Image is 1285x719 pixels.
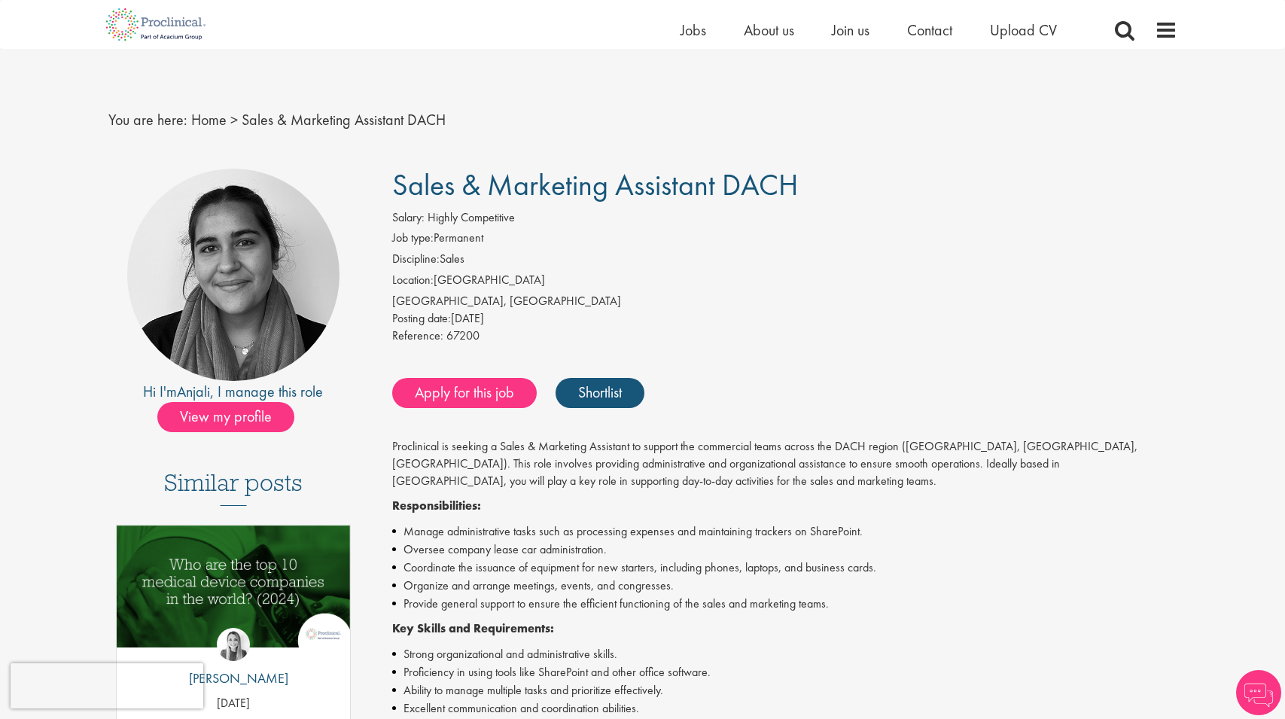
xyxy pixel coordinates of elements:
img: Chatbot [1236,670,1281,715]
strong: Responsibilities: [392,498,481,513]
li: Ability to manage multiple tasks and prioritize effectively. [392,681,1177,699]
iframe: reCAPTCHA [11,663,203,708]
p: Proclinical is seeking a Sales & Marketing Assistant to support the commercial teams across the D... [392,438,1177,490]
label: Discipline: [392,251,440,268]
a: Join us [832,20,869,40]
li: Provide general support to ensure the efficient functioning of the sales and marketing teams. [392,595,1177,613]
li: Excellent communication and coordination abilities. [392,699,1177,717]
div: [GEOGRAPHIC_DATA], [GEOGRAPHIC_DATA] [392,293,1177,310]
img: Hannah Burke [217,628,250,661]
span: 67200 [446,328,480,343]
li: Strong organizational and administrative skills. [392,645,1177,663]
p: [DATE] [117,695,351,712]
span: Sales & Marketing Assistant DACH [242,110,446,129]
label: Job type: [392,230,434,247]
span: You are here: [108,110,187,129]
li: Proficiency in using tools like SharePoint and other office software. [392,663,1177,681]
span: > [230,110,238,129]
div: Hi I'm , I manage this role [108,381,359,403]
li: Organize and arrange meetings, events, and congresses. [392,577,1177,595]
a: Apply for this job [392,378,537,408]
a: Hannah Burke [PERSON_NAME] [178,628,288,696]
li: Permanent [392,230,1177,251]
li: Oversee company lease car administration. [392,541,1177,559]
a: Anjali [177,382,210,401]
img: Top 10 Medical Device Companies 2024 [117,526,351,647]
p: [PERSON_NAME] [178,669,288,688]
a: Link to a post [117,526,351,659]
a: Shortlist [556,378,644,408]
a: breadcrumb link [191,110,227,129]
label: Location: [392,272,434,289]
img: imeage of recruiter Anjali Parbhu [127,169,340,381]
span: Highly Competitive [428,209,515,225]
a: View my profile [157,405,309,425]
h3: Similar posts [164,470,303,506]
div: [DATE] [392,310,1177,328]
li: Manage administrative tasks such as processing expenses and maintaining trackers on SharePoint. [392,522,1177,541]
a: Upload CV [990,20,1057,40]
span: Posting date: [392,310,451,326]
a: About us [744,20,794,40]
a: Jobs [681,20,706,40]
label: Salary: [392,209,425,227]
li: [GEOGRAPHIC_DATA] [392,272,1177,293]
strong: Key Skills and Requirements: [392,620,554,636]
span: View my profile [157,402,294,432]
li: Sales [392,251,1177,272]
label: Reference: [392,328,443,345]
span: Sales & Marketing Assistant DACH [392,166,798,204]
li: Coordinate the issuance of equipment for new starters, including phones, laptops, and business ca... [392,559,1177,577]
a: Contact [907,20,952,40]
